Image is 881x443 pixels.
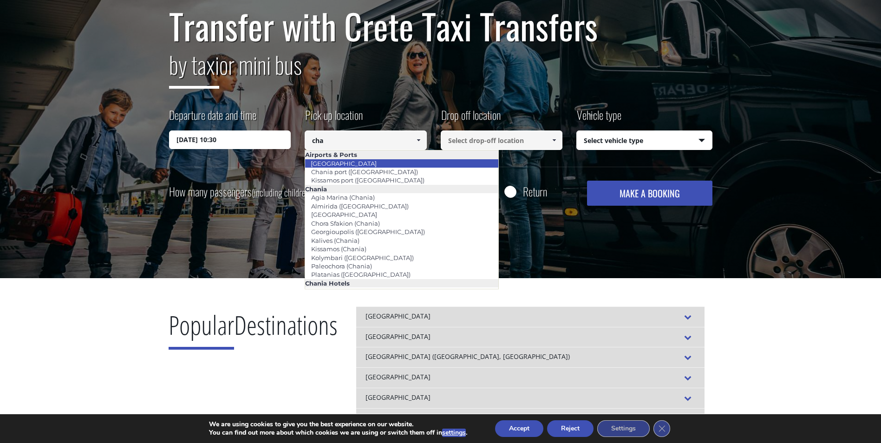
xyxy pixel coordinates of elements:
[169,7,712,46] h1: Transfer with Crete Taxi Transfers
[356,367,705,388] div: [GEOGRAPHIC_DATA]
[305,225,431,238] a: Georgioupolis ([GEOGRAPHIC_DATA])
[523,186,547,197] label: Return
[356,347,705,367] div: [GEOGRAPHIC_DATA] ([GEOGRAPHIC_DATA], [GEOGRAPHIC_DATA])
[305,150,498,159] li: Airports & Ports
[305,234,365,247] a: Kalives (Chania)
[356,306,705,327] div: [GEOGRAPHIC_DATA]
[441,130,563,150] input: Select drop-off location
[576,107,621,130] label: Vehicle type
[547,130,562,150] a: Show All Items
[587,181,712,206] button: MAKE A BOOKING
[442,429,466,437] button: settings
[597,420,650,437] button: Settings
[441,107,501,130] label: Drop off location
[356,388,705,408] div: [GEOGRAPHIC_DATA]
[305,279,498,287] li: Chania Hotels
[305,251,420,264] a: Kolymbari ([GEOGRAPHIC_DATA])
[305,217,386,230] a: Chora Sfakion (Chania)
[305,268,417,281] a: Platanias ([GEOGRAPHIC_DATA])
[305,260,378,273] a: Paleochora (Chania)
[356,327,705,347] div: [GEOGRAPHIC_DATA]
[305,174,431,187] a: Kissamos port ([GEOGRAPHIC_DATA])
[252,185,312,199] small: (including children)
[411,130,426,150] a: Show All Items
[495,420,543,437] button: Accept
[169,46,712,96] h2: or mini bus
[305,191,381,204] a: Agia Marina (Chania)
[305,107,363,130] label: Pick up location
[305,200,415,213] a: Almirida ([GEOGRAPHIC_DATA])
[305,165,424,178] a: Chania port ([GEOGRAPHIC_DATA])
[305,185,498,193] li: Chania
[169,47,219,89] span: by taxi
[209,429,467,437] p: You can find out more about which cookies we are using or switch them off in .
[547,420,594,437] button: Reject
[169,307,234,350] span: Popular
[209,420,467,429] p: We are using cookies to give you the best experience on our website.
[305,208,383,221] a: [GEOGRAPHIC_DATA]
[169,306,338,357] h2: Destinations
[305,242,372,255] a: Kissamos (Chania)
[653,420,670,437] button: Close GDPR Cookie Banner
[305,130,427,150] input: Select pickup location
[169,181,317,203] label: How many passengers ?
[577,131,712,150] span: Select vehicle type
[169,107,256,130] label: Departure date and time
[305,157,383,170] a: [GEOGRAPHIC_DATA]
[356,408,705,429] div: Heraklion port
